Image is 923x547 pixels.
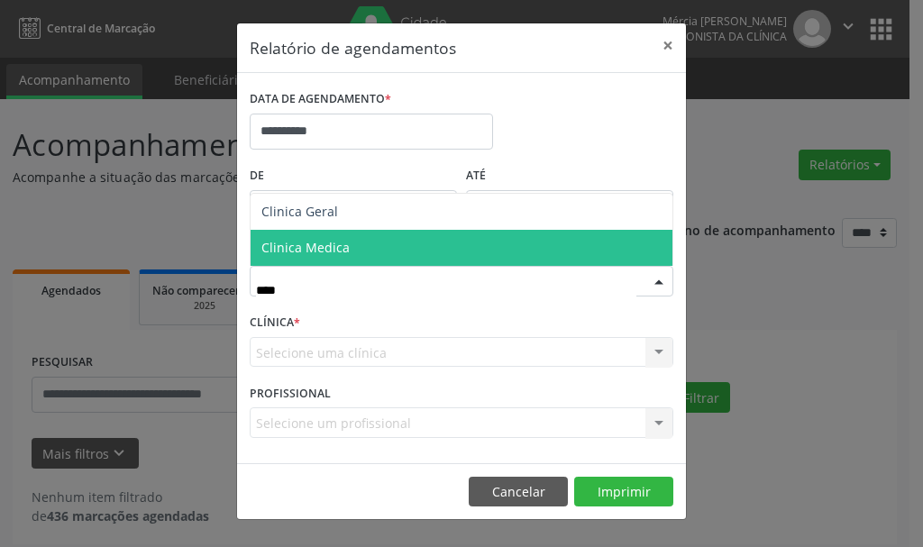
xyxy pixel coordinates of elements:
[250,36,456,59] h5: Relatório de agendamentos
[466,162,673,190] label: ATÉ
[250,86,391,114] label: DATA DE AGENDAMENTO
[469,477,568,507] button: Cancelar
[261,203,338,220] span: Clinica Geral
[250,162,457,190] label: De
[261,239,350,256] span: Clinica Medica
[250,309,300,337] label: CLÍNICA
[250,379,331,407] label: PROFISSIONAL
[650,23,686,68] button: Close
[574,477,673,507] button: Imprimir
